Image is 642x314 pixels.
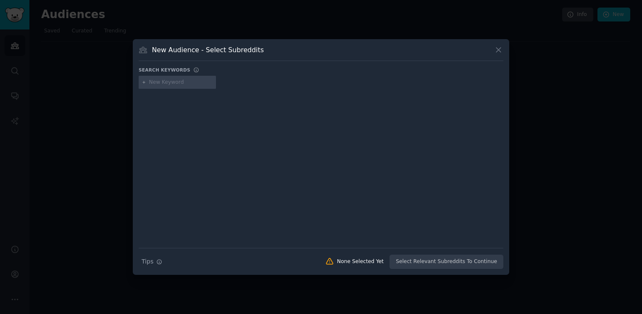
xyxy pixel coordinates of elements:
[337,258,384,266] div: None Selected Yet
[139,254,165,269] button: Tips
[152,45,264,54] h3: New Audience - Select Subreddits
[149,79,213,86] input: New Keyword
[139,67,190,73] h3: Search keywords
[142,257,153,266] span: Tips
